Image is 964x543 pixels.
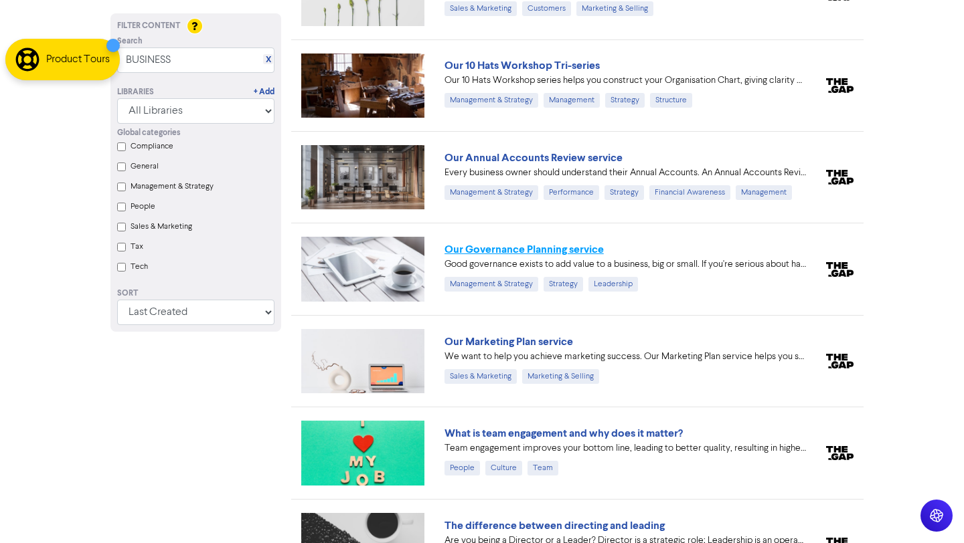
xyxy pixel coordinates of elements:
a: What is team engagement and why does it matter? [445,427,683,440]
div: Global categories [117,127,274,139]
label: Tax [131,241,143,253]
div: People [445,461,480,475]
div: Management [544,93,600,108]
label: Tech [131,261,148,273]
div: Good governance exists to add value to a business, big or small. If you're serious about having a... [445,257,806,271]
div: Performance [544,185,599,200]
img: gap_premium [826,170,854,185]
div: Strategy [544,277,583,292]
a: X [266,55,271,65]
div: Our 10 Hats Workshop series helps you construct your Organisation Chart, giving clarity of the ke... [445,74,806,88]
label: Compliance [131,140,173,152]
div: Structure [650,93,692,108]
div: Strategy [605,185,644,200]
div: Team engagement improves your bottom line, leading to better quality, resulting in higher custome... [445,441,806,455]
div: Leadership [588,277,638,292]
label: Sales & Marketing [131,221,192,233]
div: Financial Awareness [649,185,730,200]
a: The difference between directing and leading [445,519,665,532]
img: gap_premium [826,354,854,368]
div: Marketing & Selling [522,369,599,384]
div: Sales & Marketing [445,369,517,384]
div: Management & Strategy [445,185,538,200]
div: Every business owner should understand their Annual Accounts. An Annual Accounts Review meeting w... [445,166,806,180]
a: Our Marketing Plan service [445,335,573,348]
a: Our 10 Hats Workshop Tri-series [445,59,600,72]
div: Culture [485,461,522,475]
div: Management & Strategy [445,93,538,108]
div: Team [528,461,558,475]
label: General [131,160,159,173]
iframe: Chat Widget [897,479,964,543]
div: Filter Content [117,20,274,32]
label: People [131,201,155,213]
div: Sales & Marketing [445,1,517,16]
div: Strategy [605,93,645,108]
img: gap_premium [826,78,854,93]
div: Marketing & Selling [576,1,653,16]
a: Our Annual Accounts Review service [445,151,623,165]
div: Customers [522,1,571,16]
a: + Add [254,86,274,98]
div: Libraries [117,86,154,98]
div: Sort [117,288,274,300]
img: gap_premium [826,262,854,277]
img: gap_premium [826,446,854,461]
div: Management [736,185,792,200]
div: Management & Strategy [445,277,538,292]
label: Management & Strategy [131,181,214,193]
a: Our Governance Planning service [445,243,604,256]
div: We want to help you achieve marketing success. Our Marketing Plan service helps you set your mark... [445,350,806,364]
span: Search [117,35,143,47]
